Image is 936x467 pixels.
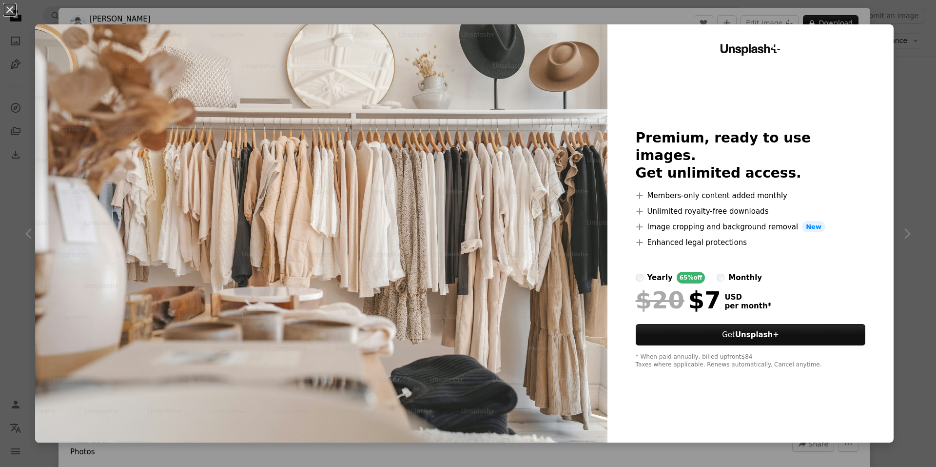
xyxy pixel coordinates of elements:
li: Image cropping and background removal [636,221,866,233]
span: per month * [725,302,772,310]
div: * When paid annually, billed upfront $84 Taxes where applicable. Renews automatically. Cancel any... [636,353,866,369]
li: Members-only content added monthly [636,190,866,202]
strong: Unsplash+ [735,330,779,339]
span: $20 [636,287,684,313]
h2: Premium, ready to use images. Get unlimited access. [636,129,866,182]
li: Enhanced legal protections [636,237,866,248]
span: USD [725,293,772,302]
li: Unlimited royalty-free downloads [636,205,866,217]
div: $7 [636,287,721,313]
span: New [802,221,825,233]
input: yearly65%off [636,274,643,282]
input: monthly [717,274,724,282]
div: 65% off [677,272,705,284]
div: monthly [728,272,762,284]
div: yearly [647,272,673,284]
button: GetUnsplash+ [636,324,866,345]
